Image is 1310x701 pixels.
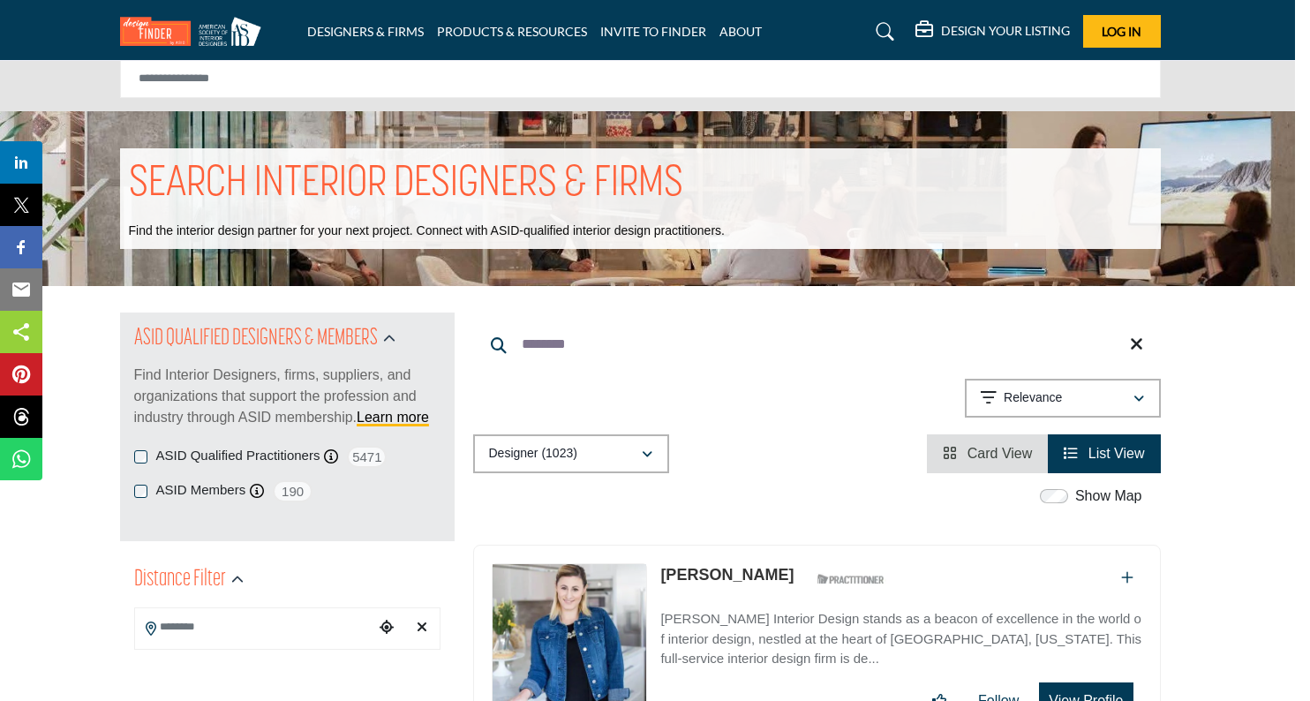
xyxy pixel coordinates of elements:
[1004,389,1062,407] p: Relevance
[134,564,226,596] h2: Distance Filter
[943,446,1032,461] a: View Card
[120,58,1161,98] input: Search Solutions
[1075,486,1142,507] label: Show Map
[129,157,683,212] h1: SEARCH INTERIOR DESIGNERS & FIRMS
[965,379,1161,418] button: Relevance
[347,446,387,468] span: 5471
[660,566,794,584] a: [PERSON_NAME]
[489,445,577,463] p: Designer (1023)
[307,24,424,39] a: DESIGNERS & FIRMS
[134,450,147,464] input: ASID Qualified Practitioners checkbox
[437,24,587,39] a: PRODUCTS & RESOURCES
[600,24,706,39] a: INVITE TO FINDER
[273,480,312,502] span: 190
[129,222,725,240] p: Find the interior design partner for your next project. Connect with ASID-qualified interior desi...
[660,609,1141,669] p: [PERSON_NAME] Interior Design stands as a beacon of excellence in the world of interior design, n...
[915,21,1070,42] div: DESIGN YOUR LISTING
[927,434,1048,473] li: Card View
[1064,446,1144,461] a: View List
[859,18,906,46] a: Search
[1102,24,1141,39] span: Log In
[134,485,147,498] input: ASID Members checkbox
[660,563,794,587] p: Allison Jaffe
[719,24,762,39] a: ABOUT
[1083,15,1161,48] button: Log In
[810,568,890,590] img: ASID Qualified Practitioners Badge Icon
[357,410,429,425] a: Learn more
[1048,434,1160,473] li: List View
[967,446,1033,461] span: Card View
[473,434,669,473] button: Designer (1023)
[941,23,1070,39] h5: DESIGN YOUR LISTING
[156,480,246,501] label: ASID Members
[134,323,378,355] h2: ASID QUALIFIED DESIGNERS & MEMBERS
[135,609,373,644] input: Search Location
[156,446,320,466] label: ASID Qualified Practitioners
[1121,570,1133,585] a: Add To List
[134,365,440,428] p: Find Interior Designers, firms, suppliers, and organizations that support the profession and indu...
[660,599,1141,669] a: [PERSON_NAME] Interior Design stands as a beacon of excellence in the world of interior design, n...
[473,323,1161,366] input: Search Keyword
[373,609,400,647] div: Choose your current location
[409,609,435,647] div: Clear search location
[120,17,270,46] img: Site Logo
[1088,446,1145,461] span: List View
